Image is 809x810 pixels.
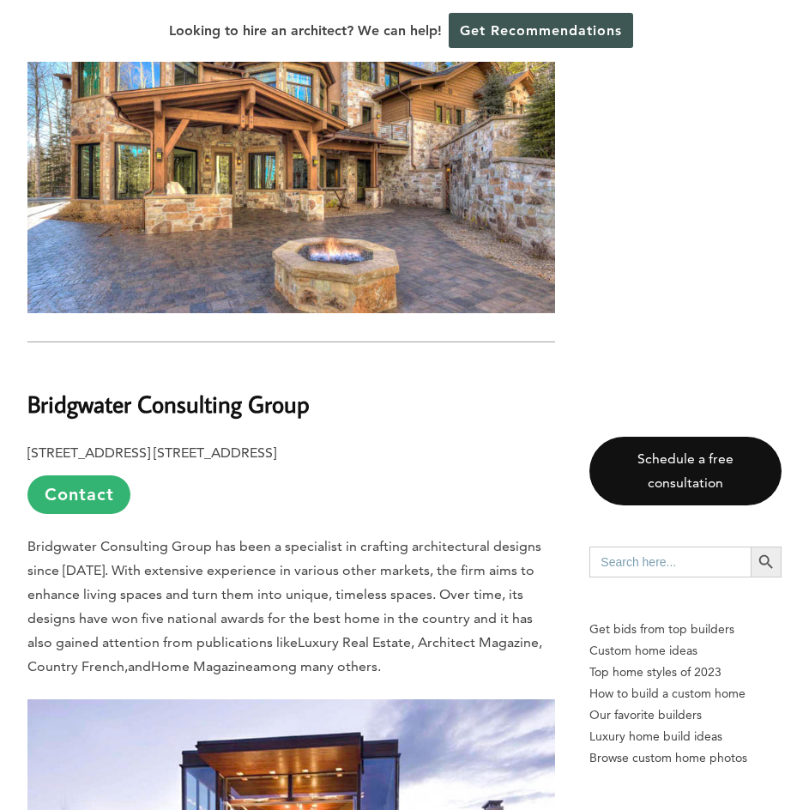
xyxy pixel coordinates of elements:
[253,658,381,674] span: among many others.
[589,662,782,683] a: Top home styles of 2023
[589,747,782,769] a: Browse custom home photos
[589,683,782,704] a: How to build a custom home
[27,389,310,419] b: Bridgwater Consulting Group
[449,13,633,48] a: Get Recommendations
[589,704,782,726] a: Our favorite builders
[27,444,276,461] b: [STREET_ADDRESS] [STREET_ADDRESS]
[589,437,782,505] a: Schedule a free consultation
[27,538,541,650] span: Bridgwater Consulting Group has been a specialist in crafting architectural designs since [DATE]....
[589,726,782,747] a: Luxury home build ideas
[151,658,253,674] span: Home Magazine
[757,553,776,571] svg: Search
[27,475,130,514] a: Contact
[589,547,751,577] input: Search here...
[128,658,151,674] span: and
[589,619,782,640] p: Get bids from top builders
[27,634,542,674] span: Luxury Real Estate, Architect Magazine, Country French,
[589,640,782,662] a: Custom home ideas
